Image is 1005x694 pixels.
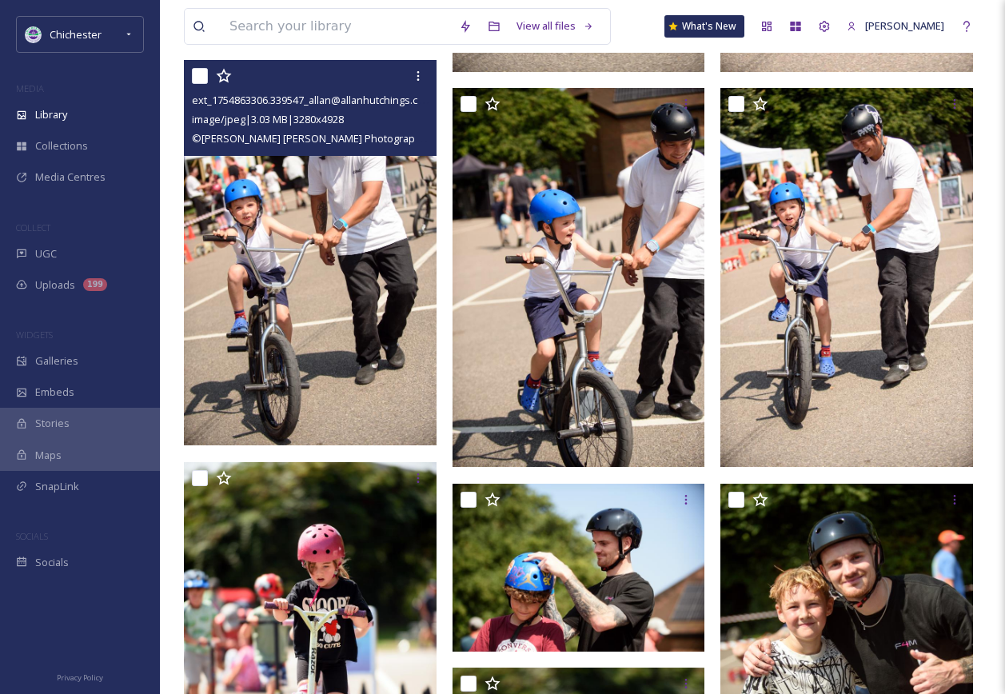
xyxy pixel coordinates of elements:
[83,278,107,291] div: 199
[16,329,53,341] span: WIDGETS
[35,416,70,431] span: Stories
[192,112,344,126] span: image/jpeg | 3.03 MB | 3280 x 4928
[664,15,744,38] a: What's New
[221,9,451,44] input: Search your library
[720,88,973,467] img: ext_1754863307.39427_allan@allanhutchings.com-060708-1815.jpg
[453,484,705,652] img: ext_1754863304.009207_allan@allanhutchings.com-060708-1825.jpg
[35,353,78,369] span: Galleries
[35,555,69,570] span: Socials
[35,385,74,400] span: Embeds
[16,82,44,94] span: MEDIA
[50,27,102,42] span: Chichester
[35,479,79,494] span: SnapLink
[26,26,42,42] img: Logo_of_Chichester_District_Council.png
[184,60,441,445] img: ext_1754863306.339547_allan@allanhutchings.com-060708-1818.jpg
[35,107,67,122] span: Library
[57,672,103,683] span: Privacy Policy
[192,130,736,146] span: © [PERSON_NAME] [PERSON_NAME] Photography [PERSON_NAME][EMAIL_ADDRESS][DOMAIN_NAME] 07919520340
[35,448,62,463] span: Maps
[57,667,103,686] a: Privacy Policy
[453,88,705,467] img: ext_1754863308.298333_allan@allanhutchings.com-060708-1799.jpg
[16,221,50,233] span: COLLECT
[35,277,75,293] span: Uploads
[192,92,512,107] span: ext_1754863306.339547_allan@allanhutchings.com-060708-1818.jpg
[35,246,57,261] span: UGC
[16,530,48,542] span: SOCIALS
[508,10,602,42] a: View all files
[35,170,106,185] span: Media Centres
[839,10,952,42] a: [PERSON_NAME]
[35,138,88,154] span: Collections
[865,18,944,33] span: [PERSON_NAME]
